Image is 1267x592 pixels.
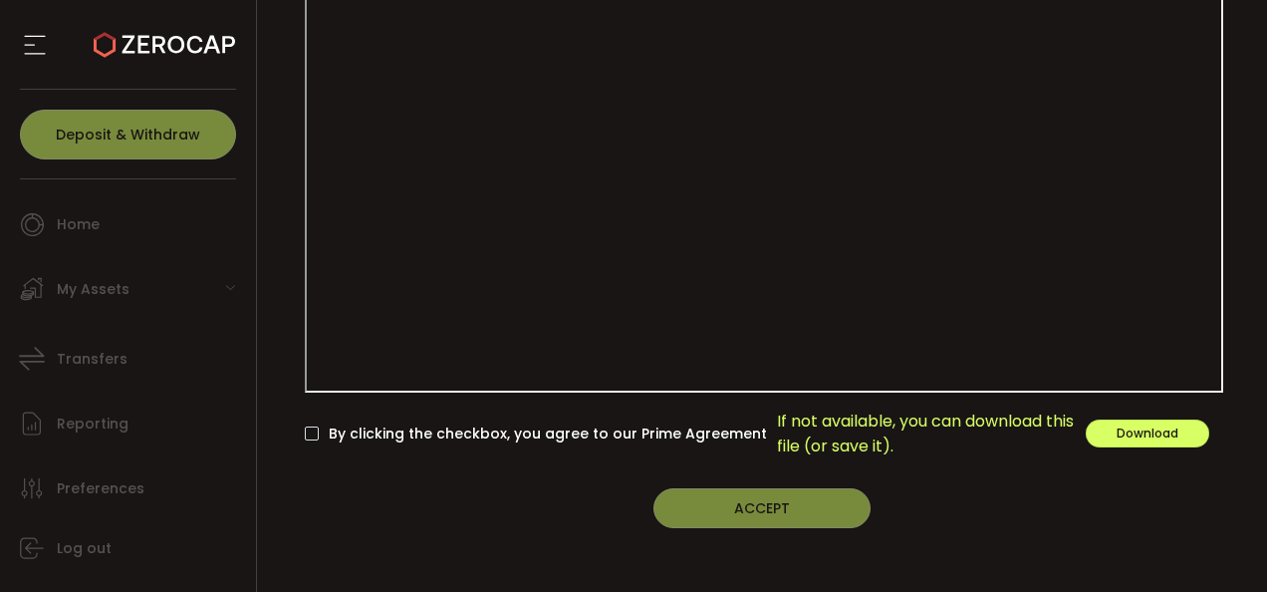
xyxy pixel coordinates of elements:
[1086,420,1209,447] button: Download
[777,409,1077,458] span: If not available, you can download this file (or save it).
[57,275,129,304] span: My Assets
[57,474,144,503] span: Preferences
[56,128,200,142] span: Deposit & Withdraw
[57,210,100,239] span: Home
[1167,496,1267,592] iframe: Chat Widget
[653,488,871,528] button: ACCEPT
[57,534,112,563] span: Log out
[1117,425,1178,442] span: Download
[319,425,767,444] span: By clicking the checkbox, you agree to our Prime Agreement
[57,345,127,374] span: Transfers
[57,410,128,439] span: Reporting
[20,110,236,159] button: Deposit & Withdraw
[734,498,790,518] span: ACCEPT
